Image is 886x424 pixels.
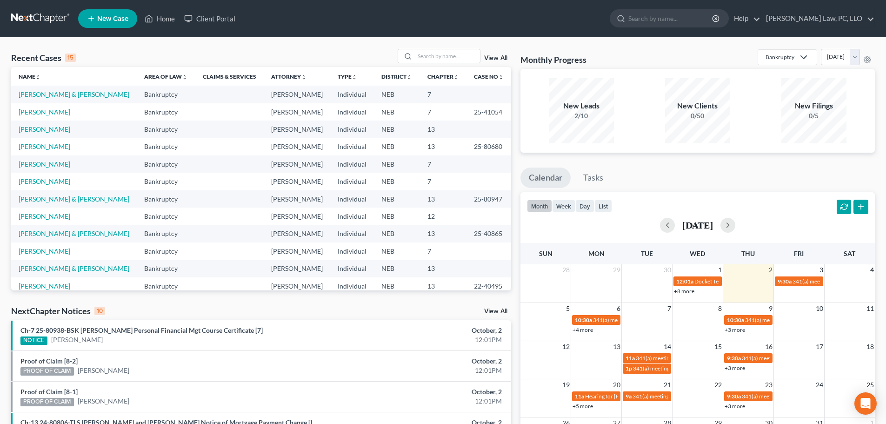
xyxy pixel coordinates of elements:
i: unfold_more [352,74,357,80]
span: 1p [626,365,632,372]
a: Typeunfold_more [338,73,357,80]
td: NEB [374,86,420,103]
td: [PERSON_NAME] [264,277,330,295]
a: Case Nounfold_more [474,73,504,80]
a: Calendar [520,168,571,188]
td: NEB [374,277,420,295]
a: Help [729,10,760,27]
span: 341(a) meeting for [PERSON_NAME] & [PERSON_NAME] [593,316,732,323]
i: unfold_more [453,74,459,80]
td: 25-40865 [466,225,511,242]
a: Proof of Claim [8-1] [20,388,78,396]
a: [PERSON_NAME] [19,282,70,290]
div: 15 [65,54,76,62]
a: Area of Lawunfold_more [144,73,187,80]
td: Bankruptcy [137,190,195,208]
span: 22 [713,379,723,390]
td: NEB [374,208,420,225]
a: [PERSON_NAME] [19,108,70,116]
i: unfold_more [301,74,306,80]
td: Individual [330,260,374,277]
td: Bankruptcy [137,86,195,103]
span: New Case [97,15,128,22]
span: 5 [565,303,571,314]
span: 341(a) meeting for [PERSON_NAME] [793,278,882,285]
i: unfold_more [182,74,187,80]
span: 8 [717,303,723,314]
td: Individual [330,173,374,190]
span: 18 [866,341,875,352]
td: Bankruptcy [137,225,195,242]
td: [PERSON_NAME] [264,173,330,190]
td: 13 [420,138,466,155]
a: [PERSON_NAME] & [PERSON_NAME] [19,264,129,272]
span: 3 [819,264,824,276]
td: Individual [330,103,374,121]
div: 2/10 [549,111,614,121]
a: [PERSON_NAME] & [PERSON_NAME] [19,195,129,203]
i: unfold_more [498,74,504,80]
td: 7 [420,155,466,173]
span: 9:30a [727,393,741,400]
div: October, 2 [347,357,502,366]
i: unfold_more [35,74,41,80]
div: New Clients [665,101,730,111]
td: Bankruptcy [137,208,195,225]
td: Individual [330,208,374,225]
span: 341(a) meeting for [PERSON_NAME] [745,316,835,323]
td: [PERSON_NAME] [264,121,330,138]
span: 13 [612,341,621,352]
td: Bankruptcy [137,260,195,277]
span: Hearing for [PERSON_NAME]-Mabok [585,393,677,400]
a: [PERSON_NAME] [19,212,70,220]
a: View All [484,308,507,315]
div: Open Intercom Messenger [854,392,877,415]
span: 12 [561,341,571,352]
span: 12:01a [676,278,693,285]
span: Docket Text: for [PERSON_NAME] [694,278,778,285]
input: Search by name... [415,49,480,63]
span: 6 [616,303,621,314]
h3: Monthly Progress [520,54,586,65]
span: 341(a) meeting for [PERSON_NAME] & [PERSON_NAME] [633,393,772,400]
i: unfold_more [406,74,412,80]
td: Bankruptcy [137,138,195,155]
a: Proof of Claim [8-2] [20,357,78,365]
span: 11 [866,303,875,314]
span: 25 [866,379,875,390]
td: Bankruptcy [137,173,195,190]
td: Individual [330,155,374,173]
td: Bankruptcy [137,121,195,138]
div: 12:01PM [347,366,502,375]
div: Recent Cases [11,52,76,63]
span: 7 [666,303,672,314]
td: Bankruptcy [137,277,195,295]
div: October, 2 [347,387,502,397]
span: 21 [663,379,672,390]
td: NEB [374,225,420,242]
span: 24 [815,379,824,390]
a: [PERSON_NAME] Law, PC, LLO [761,10,874,27]
a: View All [484,55,507,61]
span: 1 [717,264,723,276]
td: 13 [420,277,466,295]
a: [PERSON_NAME] [19,142,70,150]
div: 0/50 [665,111,730,121]
span: 10 [815,303,824,314]
td: Individual [330,121,374,138]
a: [PERSON_NAME] & [PERSON_NAME] [19,229,129,237]
span: Tue [641,249,653,257]
div: NOTICE [20,337,47,345]
span: 9 [768,303,773,314]
a: Chapterunfold_more [427,73,459,80]
span: 4 [869,264,875,276]
button: week [552,200,575,212]
a: [PERSON_NAME] [19,125,70,133]
span: Sun [539,249,553,257]
div: 12:01PM [347,335,502,344]
td: Individual [330,138,374,155]
a: +3 more [725,326,745,333]
td: Individual [330,242,374,260]
td: [PERSON_NAME] [264,86,330,103]
a: [PERSON_NAME] [78,366,129,375]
